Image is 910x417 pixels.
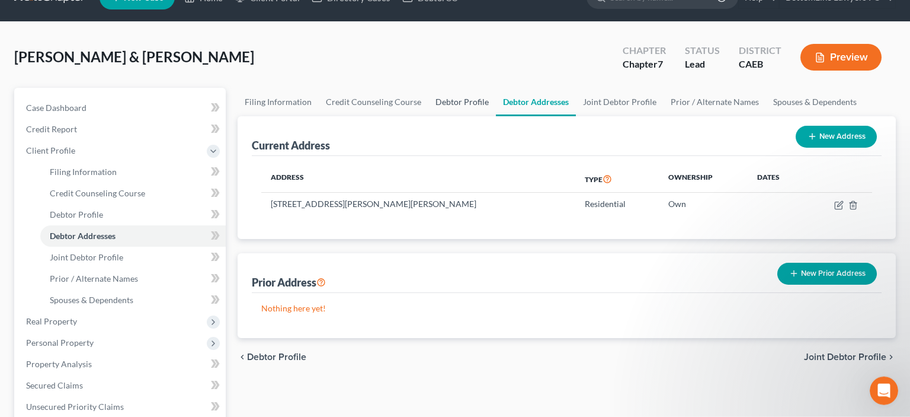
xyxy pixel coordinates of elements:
[576,88,664,116] a: Joint Debtor Profile
[50,188,145,198] span: Credit Counseling Course
[40,268,226,289] a: Prior / Alternate Names
[886,352,896,362] i: chevron_right
[17,119,226,140] a: Credit Report
[26,124,77,134] span: Credit Report
[252,138,330,152] div: Current Address
[796,126,877,148] button: New Address
[17,354,226,375] a: Property Analysis
[238,352,306,362] button: chevron_left Debtor Profile
[238,88,319,116] a: Filing Information
[17,375,226,396] a: Secured Claims
[26,145,75,155] span: Client Profile
[658,58,663,69] span: 7
[800,44,882,71] button: Preview
[50,209,103,219] span: Debtor Profile
[40,183,226,204] a: Credit Counseling Course
[659,193,748,215] td: Own
[26,316,77,326] span: Real Property
[14,48,254,65] span: [PERSON_NAME] & [PERSON_NAME]
[804,352,896,362] button: Joint Debtor Profile chevron_right
[804,352,886,362] span: Joint Debtor Profile
[40,204,226,225] a: Debtor Profile
[26,380,83,390] span: Secured Claims
[319,88,428,116] a: Credit Counseling Course
[247,352,306,362] span: Debtor Profile
[40,161,226,183] a: Filing Information
[26,402,124,412] span: Unsecured Priority Claims
[748,165,806,193] th: Dates
[50,295,133,305] span: Spouses & Dependents
[252,275,326,289] div: Prior Address
[428,88,496,116] a: Debtor Profile
[777,263,877,285] button: New Prior Address
[261,193,575,215] td: [STREET_ADDRESS][PERSON_NAME][PERSON_NAME]
[26,338,94,348] span: Personal Property
[26,359,92,369] span: Property Analysis
[261,303,872,314] p: Nothing here yet!
[50,252,123,262] span: Joint Debtor Profile
[496,88,576,116] a: Debtor Addresses
[659,165,748,193] th: Ownership
[50,231,116,241] span: Debtor Addresses
[40,289,226,311] a: Spouses & Dependents
[664,88,766,116] a: Prior / Alternate Names
[623,58,666,71] div: Chapter
[238,352,247,362] i: chevron_left
[870,377,898,405] iframe: Intercom live chat
[766,88,864,116] a: Spouses & Dependents
[261,165,575,193] th: Address
[50,167,117,177] span: Filing Information
[575,193,659,215] td: Residential
[26,103,86,113] span: Case Dashboard
[17,97,226,119] a: Case Dashboard
[685,44,720,58] div: Status
[575,165,659,193] th: Type
[623,44,666,58] div: Chapter
[40,247,226,268] a: Joint Debtor Profile
[739,58,781,71] div: CAEB
[685,58,720,71] div: Lead
[50,273,138,284] span: Prior / Alternate Names
[739,44,781,58] div: District
[40,225,226,247] a: Debtor Addresses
